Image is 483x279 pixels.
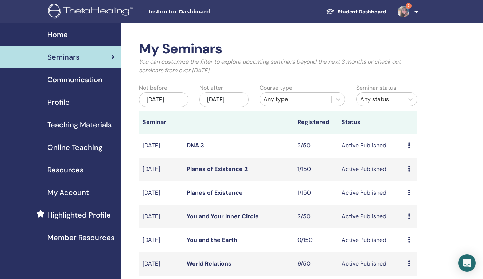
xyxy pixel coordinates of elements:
th: Status [338,111,404,134]
td: Active Published [338,158,404,181]
label: Course type [260,84,292,92]
span: Profile [47,97,70,108]
td: [DATE] [139,228,183,252]
td: Active Published [338,252,404,276]
span: 7 [406,3,412,9]
span: Seminars [47,52,79,63]
td: 1/150 [294,158,338,181]
div: Any type [264,95,328,104]
td: [DATE] [139,181,183,205]
td: Active Published [338,181,404,205]
a: World Relations [187,260,231,267]
td: 1/150 [294,181,338,205]
td: Active Published [338,205,404,228]
h2: My Seminars [139,41,417,57]
span: Instructor Dashboard [148,8,258,16]
span: Resources [47,164,83,175]
td: 2/50 [294,134,338,158]
span: Teaching Materials [47,119,112,130]
a: You and Your Inner Circle [187,212,259,220]
span: Member Resources [47,232,114,243]
a: Planes of Existence 2 [187,165,248,173]
th: Seminar [139,111,183,134]
div: [DATE] [199,92,249,107]
p: You can customize the filter to explore upcoming seminars beyond the next 3 months or check out s... [139,57,417,75]
td: Active Published [338,228,404,252]
td: 9/50 [294,252,338,276]
td: Active Published [338,134,404,158]
td: [DATE] [139,252,183,276]
img: graduation-cap-white.svg [326,8,335,15]
a: Planes of Existence [187,189,243,196]
img: default.jpg [398,6,409,17]
a: You and the Earth [187,236,237,244]
td: [DATE] [139,134,183,158]
td: [DATE] [139,158,183,181]
td: 0/150 [294,228,338,252]
a: Student Dashboard [320,5,392,19]
label: Seminar status [356,84,396,92]
span: Home [47,29,68,40]
label: Not before [139,84,167,92]
div: Any status [360,95,400,104]
span: My Account [47,187,89,198]
img: logo.png [48,4,135,20]
div: [DATE] [139,92,188,107]
td: 2/50 [294,205,338,228]
div: Open Intercom Messenger [458,254,476,272]
span: Online Teaching [47,142,102,153]
span: Communication [47,74,102,85]
th: Registered [294,111,338,134]
a: DNA 3 [187,142,204,149]
label: Not after [199,84,223,92]
td: [DATE] [139,205,183,228]
span: Highlighted Profile [47,210,111,220]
